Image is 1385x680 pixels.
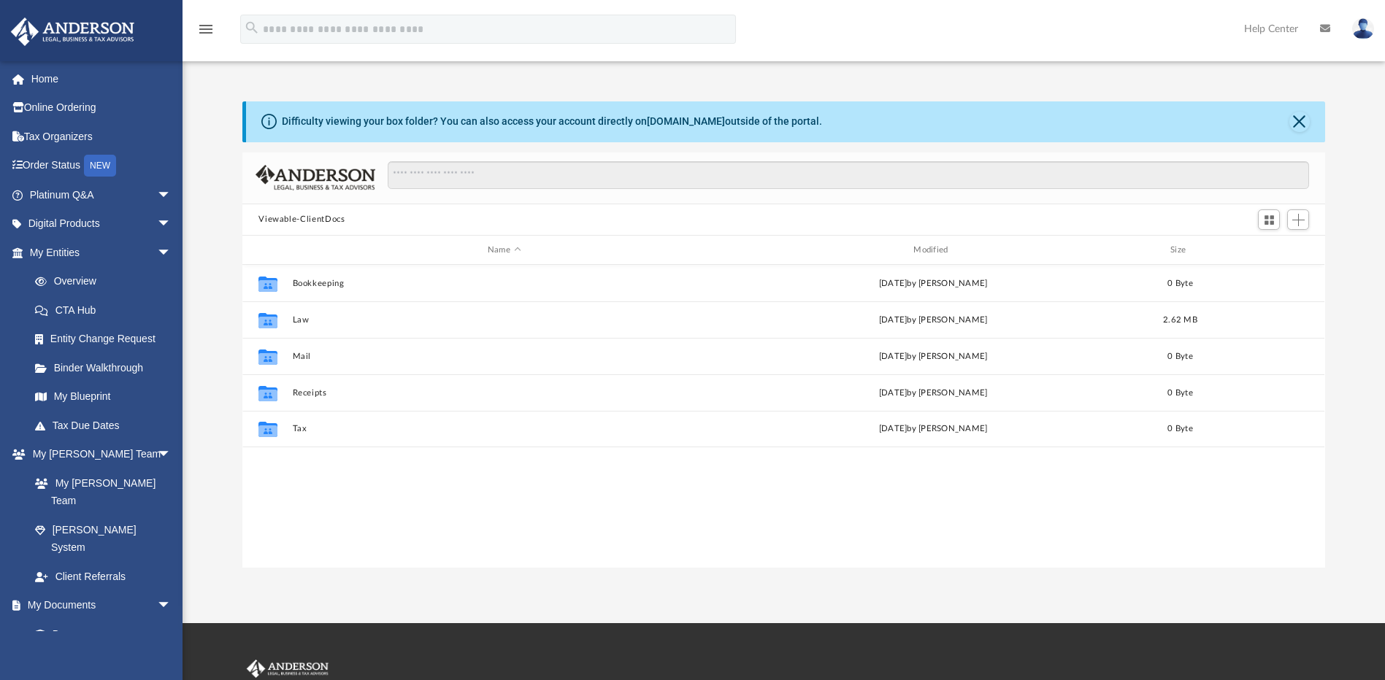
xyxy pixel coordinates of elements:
a: [DOMAIN_NAME] [647,115,725,127]
div: Size [1151,244,1210,257]
button: Tax [293,425,715,434]
div: id [249,244,285,257]
a: Tax Organizers [10,122,193,151]
a: Client Referrals [20,562,186,591]
button: Mail [293,352,715,361]
a: [PERSON_NAME] System [20,515,186,562]
i: menu [197,20,215,38]
div: [DATE] by [PERSON_NAME] [722,423,1145,436]
div: Modified [721,244,1145,257]
div: Difficulty viewing your box folder? You can also access your account directly on outside of the p... [282,114,822,129]
span: 0 Byte [1168,389,1194,397]
button: Close [1289,112,1310,132]
a: menu [197,28,215,38]
a: Overview [20,267,193,296]
a: My Blueprint [20,382,186,412]
div: grid [242,265,1324,567]
button: Receipts [293,388,715,398]
input: Search files and folders [388,161,1309,189]
span: arrow_drop_down [157,440,186,470]
a: CTA Hub [20,295,193,325]
a: Binder Walkthrough [20,353,193,382]
a: Home [10,64,193,93]
span: arrow_drop_down [157,238,186,268]
span: 0 Byte [1168,352,1194,360]
div: [DATE] by [PERSON_NAME] [722,350,1145,363]
a: My Documentsarrow_drop_down [10,591,186,620]
a: Platinum Q&Aarrow_drop_down [10,180,193,209]
button: Switch to Grid View [1258,209,1280,230]
a: Digital Productsarrow_drop_down [10,209,193,239]
div: NEW [84,155,116,177]
button: Law [293,315,715,325]
span: [DATE] [879,316,908,324]
a: Tax Due Dates [20,411,193,440]
a: Order StatusNEW [10,151,193,181]
button: Viewable-ClientDocs [258,213,345,226]
span: 0 Byte [1168,279,1194,287]
img: Anderson Advisors Platinum Portal [244,660,331,679]
span: arrow_drop_down [157,209,186,239]
span: arrow_drop_down [157,180,186,210]
a: Box [20,619,179,649]
div: [DATE] by [PERSON_NAME] [722,277,1145,290]
a: Entity Change Request [20,325,193,354]
i: search [244,20,260,36]
a: My [PERSON_NAME] Teamarrow_drop_down [10,440,186,469]
img: Anderson Advisors Platinum Portal [7,18,139,46]
span: 0 Byte [1168,425,1194,433]
div: Name [292,244,715,257]
span: 2.62 MB [1163,316,1197,324]
div: id [1216,244,1319,257]
a: My Entitiesarrow_drop_down [10,238,193,267]
span: arrow_drop_down [157,591,186,621]
button: Bookkeeping [293,279,715,288]
button: Add [1287,209,1309,230]
div: by [PERSON_NAME] [722,314,1145,327]
a: My [PERSON_NAME] Team [20,468,179,515]
div: [DATE] by [PERSON_NAME] [722,387,1145,400]
img: User Pic [1352,18,1374,39]
a: Online Ordering [10,93,193,123]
